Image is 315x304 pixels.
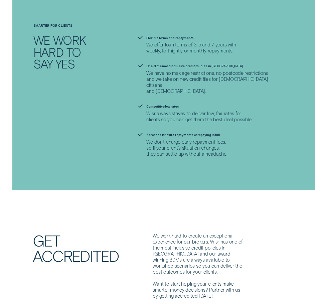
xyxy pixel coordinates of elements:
[146,70,282,94] p: We have no max age restrictions, no postcode restrictions and we take on new credit files for [DE...
[146,133,220,137] label: Zero fees for extra repayments or repaying in full
[33,24,114,28] h4: Smarter for clients
[146,36,193,40] label: Flexible terms and repayments
[146,42,236,54] p: We offer loan terms of 3, 5 and 7 years with weekly, fortnightly or monthly repayments.
[146,111,252,123] p: Wisr always strives to deliver low, fair rates for clients so you can get them the best deal poss...
[33,34,107,70] h2: We work hard to say yes
[146,105,179,108] label: Competitive low rates
[153,233,245,299] p: We work hard to create an exceptional experience for our brokers. Wisr has one of the most inclus...
[146,64,243,68] label: One of the most inclusive credit policies in [GEOGRAPHIC_DATA]
[146,139,227,157] p: We don't charge early repayment fees, so if your client’s situation changes, they can settle up w...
